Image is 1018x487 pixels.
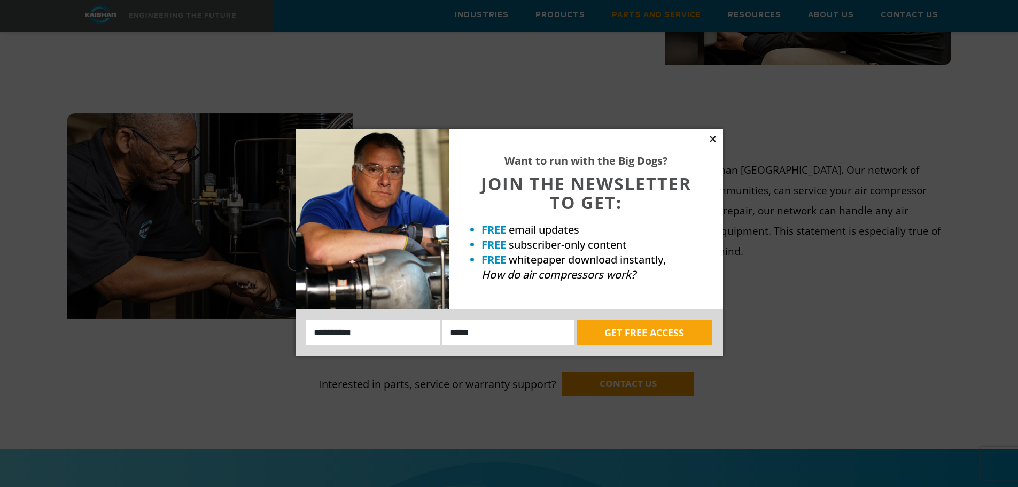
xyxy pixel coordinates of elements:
span: whitepaper download instantly, [509,252,666,267]
strong: Want to run with the Big Dogs? [504,153,668,168]
input: Name: [306,320,440,345]
button: Close [708,134,718,144]
em: How do air compressors work? [481,267,636,282]
span: email updates [509,222,579,237]
strong: FREE [481,222,506,237]
span: subscriber-only content [509,237,627,252]
input: Email [442,320,574,345]
button: GET FREE ACCESS [577,320,712,345]
span: JOIN THE NEWSLETTER TO GET: [481,172,691,214]
strong: FREE [481,237,506,252]
strong: FREE [481,252,506,267]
